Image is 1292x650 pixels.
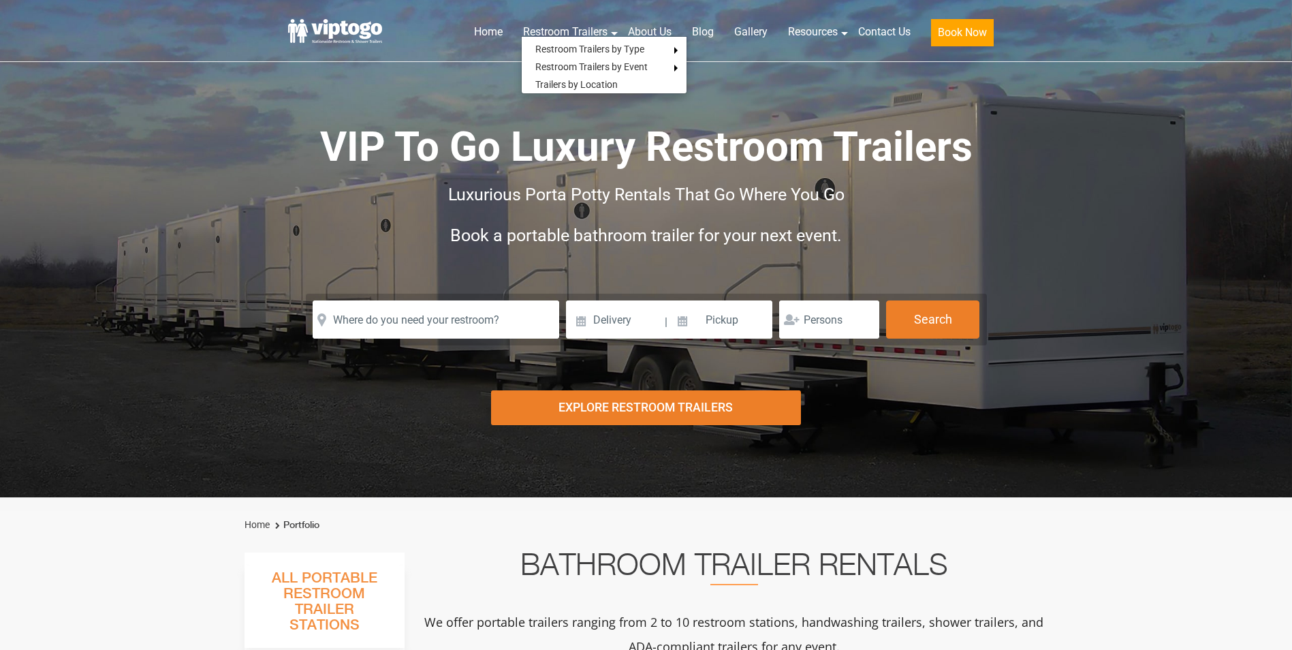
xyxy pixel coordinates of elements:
[779,300,879,339] input: Persons
[618,17,682,47] a: About Us
[245,566,405,648] h3: All Portable Restroom Trailer Stations
[886,300,979,339] button: Search
[848,17,921,47] a: Contact Us
[931,19,994,46] button: Book Now
[448,185,845,204] span: Luxurious Porta Potty Rentals That Go Where You Go
[669,300,773,339] input: Pickup
[778,17,848,47] a: Resources
[921,17,1004,55] a: Book Now
[245,519,270,530] a: Home
[491,390,801,425] div: Explore Restroom Trailers
[724,17,778,47] a: Gallery
[682,17,724,47] a: Blog
[665,300,667,344] span: |
[313,300,559,339] input: Where do you need your restroom?
[272,517,319,533] li: Portfolio
[320,123,973,171] span: VIP To Go Luxury Restroom Trailers
[566,300,663,339] input: Delivery
[464,17,513,47] a: Home
[522,76,631,93] a: Trailers by Location
[513,17,618,47] a: Restroom Trailers
[522,58,661,76] a: Restroom Trailers by Event
[522,40,658,58] a: Restroom Trailers by Type
[423,553,1045,585] h2: Bathroom Trailer Rentals
[450,226,842,245] span: Book a portable bathroom trailer for your next event.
